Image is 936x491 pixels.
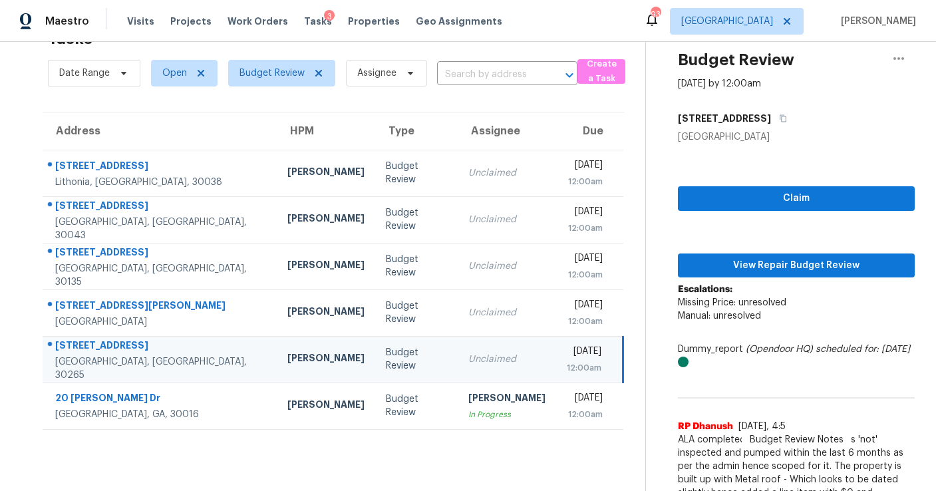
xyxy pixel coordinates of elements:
div: [GEOGRAPHIC_DATA], [GEOGRAPHIC_DATA], 30043 [55,216,266,242]
i: scheduled for: [DATE] [816,345,910,354]
div: Budget Review [386,346,448,373]
div: [DATE] [567,158,603,175]
div: 12:00am [567,408,603,421]
div: [PERSON_NAME] [468,391,546,408]
div: [STREET_ADDRESS] [55,159,266,176]
div: Budget Review [386,253,448,279]
div: [STREET_ADDRESS] [55,245,266,262]
div: [PERSON_NAME] [287,212,365,228]
span: Budget Review Notes [742,433,852,446]
button: Copy Address [771,106,789,130]
th: Due [556,112,623,150]
div: 12:00am [567,361,601,375]
div: [DATE] [567,205,603,222]
div: [GEOGRAPHIC_DATA] [55,315,266,329]
i: (Opendoor HQ) [746,345,813,354]
div: 3 [324,10,335,23]
div: [DATE] [567,345,601,361]
div: 12:00am [567,315,603,328]
div: [STREET_ADDRESS][PERSON_NAME] [55,299,266,315]
div: [DATE] by 12:00am [678,77,761,90]
button: Claim [678,186,915,211]
div: Unclaimed [468,353,546,366]
b: Escalations: [678,285,732,294]
h5: [STREET_ADDRESS] [678,112,771,125]
div: [STREET_ADDRESS] [55,339,266,355]
div: 12:00am [567,268,603,281]
div: 20 [PERSON_NAME] Dr [55,391,266,408]
span: Geo Assignments [416,15,502,28]
div: [PERSON_NAME] [287,305,365,321]
div: Budget Review [386,206,448,233]
div: [PERSON_NAME] [287,165,365,182]
div: [GEOGRAPHIC_DATA], [GEOGRAPHIC_DATA], 30135 [55,262,266,289]
span: [GEOGRAPHIC_DATA] [681,15,773,28]
button: View Repair Budget Review [678,253,915,278]
div: [STREET_ADDRESS] [55,199,266,216]
span: [DATE], 4:5 [738,422,786,431]
div: 12:00am [567,175,603,188]
span: Maestro [45,15,89,28]
span: Visits [127,15,154,28]
button: Open [560,66,579,84]
div: [DATE] [567,298,603,315]
span: Work Orders [228,15,288,28]
div: [GEOGRAPHIC_DATA] [678,130,915,144]
div: [DATE] [567,251,603,268]
div: [PERSON_NAME] [287,351,365,368]
div: In Progress [468,408,546,421]
div: [PERSON_NAME] [287,398,365,414]
div: Unclaimed [468,213,546,226]
div: Dummy_report [678,343,915,369]
th: Address [43,112,277,150]
span: View Repair Budget Review [689,257,904,274]
div: Budget Review [386,160,448,186]
th: Assignee [458,112,556,150]
h2: Tasks [48,32,92,45]
div: [GEOGRAPHIC_DATA], [GEOGRAPHIC_DATA], 30265 [55,355,266,382]
div: Unclaimed [468,306,546,319]
span: Projects [170,15,212,28]
div: 93 [651,8,660,21]
span: Create a Task [584,57,619,87]
th: HPM [277,112,375,150]
div: Lithonia, [GEOGRAPHIC_DATA], 30038 [55,176,266,189]
span: [PERSON_NAME] [836,15,916,28]
div: [PERSON_NAME] [287,258,365,275]
span: Manual: unresolved [678,311,761,321]
span: Assignee [357,67,396,80]
th: Type [375,112,458,150]
span: RP Dhanush [678,420,733,433]
span: Date Range [59,67,110,80]
span: Tasks [304,17,332,26]
span: Properties [348,15,400,28]
div: [GEOGRAPHIC_DATA], GA, 30016 [55,408,266,421]
div: 12:00am [567,222,603,235]
div: [DATE] [567,391,603,408]
div: Unclaimed [468,259,546,273]
span: Missing Price: unresolved [678,298,786,307]
button: Create a Task [577,59,625,84]
span: Budget Review [239,67,305,80]
div: Budget Review [386,299,448,326]
h2: Budget Review [678,53,794,67]
span: Claim [689,190,904,207]
input: Search by address [437,65,540,85]
div: Unclaimed [468,166,546,180]
span: Open [162,67,187,80]
div: Budget Review [386,393,448,419]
